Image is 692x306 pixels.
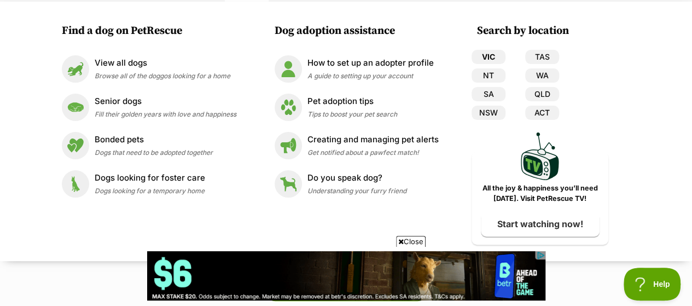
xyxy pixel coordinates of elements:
p: Creating and managing pet alerts [307,134,439,146]
iframe: Help Scout Beacon - Open [624,268,681,301]
a: Dogs looking for foster care Dogs looking for foster care Dogs looking for a temporary home [62,170,236,198]
a: Start watching now! [481,211,600,236]
a: NSW [472,106,505,120]
p: Senior dogs [95,95,236,108]
a: Senior dogs Senior dogs Fill their golden years with love and happiness [62,94,236,121]
a: QLD [525,87,559,101]
span: A guide to setting up your account [307,72,413,80]
a: View all dogs View all dogs Browse all of the doggos looking for a home [62,55,236,83]
a: Bonded pets Bonded pets Dogs that need to be adopted together [62,132,236,159]
img: Do you speak dog? [275,170,302,198]
h3: Find a dog on PetRescue [62,24,242,39]
span: Dogs that need to be adopted together [95,148,213,157]
img: PetRescue TV logo [521,132,559,180]
span: Dogs looking for a temporary home [95,187,205,195]
img: How to set up an adopter profile [275,55,302,83]
a: Do you speak dog? Do you speak dog? Understanding your furry friend [275,170,439,198]
p: View all dogs [95,57,230,70]
a: ACT [525,106,559,120]
p: How to set up an adopter profile [307,57,434,70]
a: TAS [525,50,559,64]
span: Close [396,236,426,247]
p: Do you speak dog? [307,172,406,184]
p: Bonded pets [95,134,213,146]
p: Dogs looking for foster care [95,172,205,184]
a: Creating and managing pet alerts Creating and managing pet alerts Get notified about a pawfect ma... [275,132,439,159]
iframe: Advertisement [147,251,545,301]
p: All the joy & happiness you’ll need [DATE]. Visit PetRescue TV! [480,183,600,204]
h3: Dog adoption assistance [275,24,444,39]
span: Fill their golden years with love and happiness [95,110,236,118]
img: View all dogs [62,55,89,83]
span: Tips to boost your pet search [307,110,397,118]
p: Pet adoption tips [307,95,397,108]
img: Creating and managing pet alerts [275,132,302,159]
a: WA [525,68,559,83]
a: SA [472,87,505,101]
img: Dogs looking for foster care [62,170,89,198]
a: NT [472,68,505,83]
span: Browse all of the doggos looking for a home [95,72,230,80]
span: Get notified about a pawfect match! [307,148,419,157]
h3: Search by location [477,24,608,39]
a: How to set up an adopter profile How to set up an adopter profile A guide to setting up your account [275,55,439,83]
img: Senior dogs [62,94,89,121]
span: Understanding your furry friend [307,187,406,195]
img: Bonded pets [62,132,89,159]
a: Pet adoption tips Pet adoption tips Tips to boost your pet search [275,94,439,121]
a: VIC [472,50,505,64]
img: Pet adoption tips [275,94,302,121]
